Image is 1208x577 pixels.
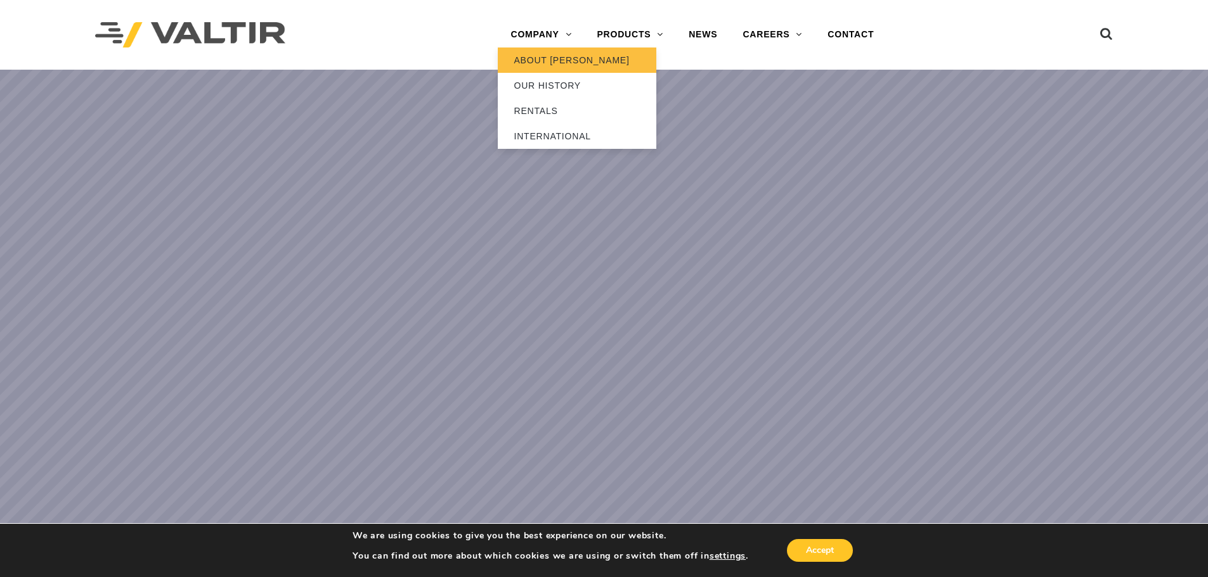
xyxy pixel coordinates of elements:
a: PRODUCTS [584,22,676,48]
a: COMPANY [498,22,584,48]
a: OUR HISTORY [498,73,656,98]
a: NEWS [676,22,730,48]
button: Accept [787,539,853,562]
a: ABOUT [PERSON_NAME] [498,48,656,73]
a: RENTALS [498,98,656,124]
img: Valtir [95,22,285,48]
p: We are using cookies to give you the best experience on our website. [353,530,748,542]
a: INTERNATIONAL [498,124,656,149]
p: You can find out more about which cookies we are using or switch them off in . [353,550,748,562]
a: CAREERS [730,22,815,48]
button: settings [710,550,746,562]
a: LEARN MORE [682,433,836,471]
a: CONTACT [815,22,887,48]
